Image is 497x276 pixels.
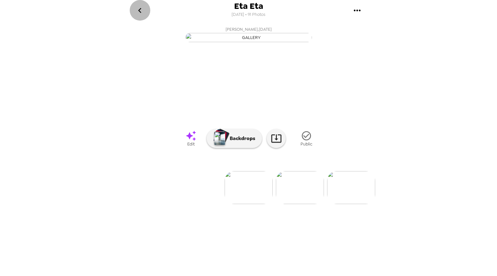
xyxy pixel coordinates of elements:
[207,129,262,148] button: Backdrops
[226,26,272,33] span: [PERSON_NAME] , [DATE]
[185,33,312,42] img: gallery
[290,126,322,150] button: Public
[225,171,273,204] img: gallery
[232,10,265,19] span: [DATE] • 91 Photos
[327,171,375,204] img: gallery
[122,24,375,44] button: [PERSON_NAME],[DATE]
[276,171,324,204] img: gallery
[187,141,195,147] span: Edit
[234,2,263,10] span: Eta Eta
[175,126,207,150] a: Edit
[301,141,312,147] span: Public
[227,135,255,142] p: Backdrops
